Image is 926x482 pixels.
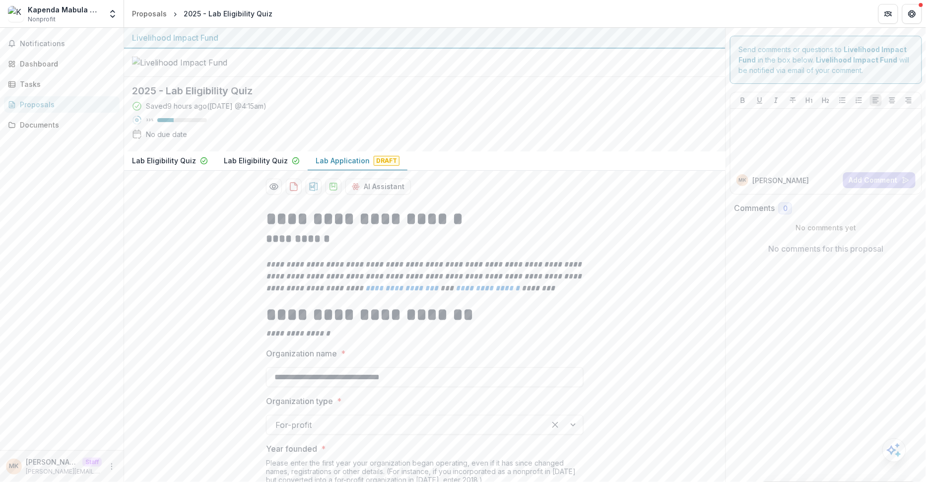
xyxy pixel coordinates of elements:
a: Proposals [128,6,171,21]
strong: Livelihood Impact Fund [816,56,898,64]
div: No due date [146,129,187,139]
p: [PERSON_NAME] [26,457,78,467]
span: Notifications [20,40,116,48]
span: 0 [783,205,788,213]
p: Lab Eligibility Quiz [132,155,196,166]
p: No comments yet [734,222,918,233]
button: Align Right [903,94,915,106]
h2: Comments [734,204,775,213]
button: Bullet List [837,94,849,106]
p: Lab Eligibility Quiz [224,155,288,166]
button: Get Help [902,4,922,24]
div: Kapenda Mabula Natural Products Ltd [28,4,102,15]
div: Saved 9 hours ago ( [DATE] @ 4:15am ) [146,101,266,111]
div: Tasks [20,79,112,89]
button: Preview 5b62e225-f8da-4e2a-b984-803e938df185-4.pdf [266,179,282,195]
button: download-proposal [326,179,341,195]
p: Organization type [266,395,333,407]
p: [PERSON_NAME] [752,175,809,186]
div: Clear selected options [547,417,563,433]
button: download-proposal [306,179,322,195]
p: Lab Application [316,155,370,166]
p: Staff [82,458,102,467]
div: Maya Kuppermann [9,463,19,470]
p: 33 % [146,117,153,124]
nav: breadcrumb [128,6,276,21]
p: [PERSON_NAME][EMAIL_ADDRESS][DOMAIN_NAME] [26,467,102,476]
button: Align Left [870,94,882,106]
a: Proposals [4,96,120,113]
div: Proposals [132,8,167,19]
button: Open entity switcher [106,4,120,24]
button: Bold [737,94,749,106]
button: Italicize [770,94,782,106]
a: Dashboard [4,56,120,72]
a: Tasks [4,76,120,92]
a: Documents [4,117,120,133]
div: Proposals [20,99,112,110]
button: More [106,461,118,473]
button: Underline [754,94,766,106]
div: Livelihood Impact Fund [132,32,718,44]
button: Heading 2 [820,94,832,106]
button: download-proposal [286,179,302,195]
div: Maya Kuppermann [738,178,746,183]
button: Partners [878,4,898,24]
button: Add Comment [843,172,916,188]
p: Organization name [266,347,337,359]
img: Kapenda Mabula Natural Products Ltd [8,6,24,22]
button: Notifications [4,36,120,52]
img: Livelihood Impact Fund [132,57,231,69]
button: Strike [787,94,799,106]
button: Ordered List [853,94,865,106]
button: Heading 1 [803,94,815,106]
h2: 2025 - Lab Eligibility Quiz [132,85,702,97]
div: Send comments or questions to in the box below. will be notified via email of your comment. [730,36,922,84]
p: No comments for this proposal [769,243,884,255]
button: AI Assistant [345,179,411,195]
button: Open AI Assistant [882,438,906,462]
div: 2025 - Lab Eligibility Quiz [184,8,272,19]
div: Documents [20,120,112,130]
div: Dashboard [20,59,112,69]
button: Align Center [886,94,898,106]
p: Year founded [266,443,317,455]
span: Nonprofit [28,15,56,24]
span: Draft [374,156,399,166]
